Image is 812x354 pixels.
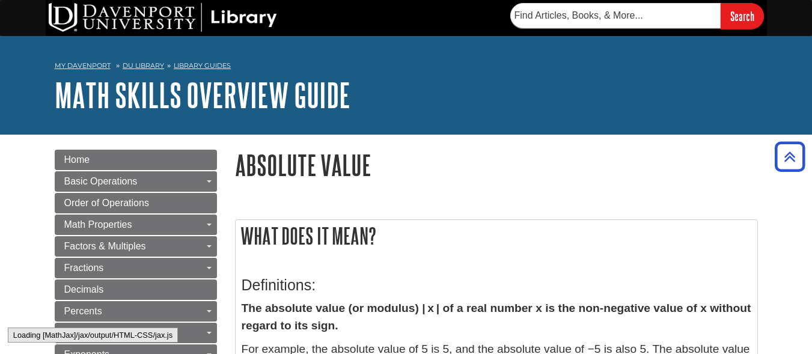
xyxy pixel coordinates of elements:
[64,154,90,165] span: Home
[242,302,751,332] strong: The absolute value (or modulus) | x | of a real number x is the non-negative value of x without r...
[64,219,132,230] span: Math Properties
[174,61,231,70] a: Library Guides
[55,193,217,213] a: Order of Operations
[64,263,104,273] span: Fractions
[55,58,758,77] nav: breadcrumb
[236,220,757,252] h2: What does it mean?
[55,323,217,343] a: Ratios & Proportions
[55,76,350,114] a: Math Skills Overview Guide
[55,171,217,192] a: Basic Operations
[64,241,146,251] span: Factors & Multiples
[510,3,764,29] form: Searches DU Library's articles, books, and more
[55,61,111,71] a: My Davenport
[55,279,217,300] a: Decimals
[55,236,217,257] a: Factors & Multiples
[55,258,217,278] a: Fractions
[8,328,178,343] div: Loading [MathJax]/jax/output/HTML-CSS/jax.js
[242,276,751,294] h3: Definitions:
[64,284,104,294] span: Decimals
[64,176,138,186] span: Basic Operations
[64,198,149,208] span: Order of Operations
[510,3,721,28] input: Find Articles, Books, & More...
[235,150,758,180] h1: Absolute Value
[55,215,217,235] a: Math Properties
[55,150,217,170] a: Home
[49,3,277,32] img: DU Library
[64,306,102,316] span: Percents
[721,3,764,29] input: Search
[123,61,164,70] a: DU Library
[771,148,809,165] a: Back to Top
[55,301,217,322] a: Percents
